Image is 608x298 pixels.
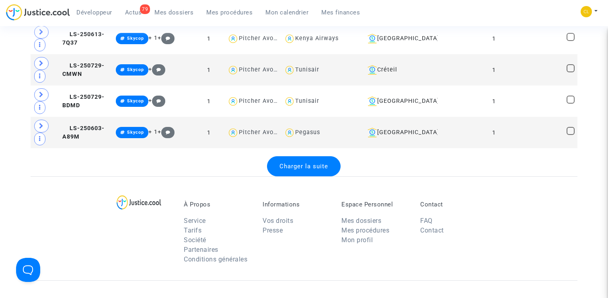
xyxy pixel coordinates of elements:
div: Pitcher Avocat [239,129,283,136]
img: icon-user.svg [227,127,239,139]
img: icon-user.svg [227,64,239,76]
a: Presse [263,227,283,234]
td: 1 [476,23,512,54]
span: + [158,129,175,135]
p: Espace Personnel [341,201,408,208]
span: + 1 [148,35,158,41]
a: Mon profil [341,236,373,244]
img: icon-user.svg [284,33,296,45]
img: jc-logo.svg [6,4,70,20]
a: 79Actus [119,6,148,18]
img: icon-user.svg [227,96,239,107]
img: icon-banque.svg [368,128,377,137]
span: Skycop [127,98,144,104]
span: LS-250729-CMWN [62,62,105,78]
span: Développeur [76,9,112,16]
div: Pitcher Avocat [239,98,283,104]
img: logo-lg.svg [117,195,161,210]
span: Actus [125,9,142,16]
span: + [148,97,166,104]
img: icon-user.svg [227,33,239,45]
p: Informations [263,201,329,208]
p: À Propos [184,201,251,208]
td: 1 [193,54,224,86]
a: Mes dossiers [148,6,200,18]
td: 1 [193,23,224,54]
a: Mes dossiers [341,217,381,225]
td: 1 [476,54,512,86]
img: icon-banque.svg [368,34,377,43]
div: [GEOGRAPHIC_DATA] [364,34,435,43]
a: FAQ [420,217,433,225]
div: [GEOGRAPHIC_DATA] [364,96,435,106]
a: Vos droits [263,217,293,225]
a: Contact [420,227,444,234]
a: Mes procédures [200,6,259,18]
span: + [148,66,166,73]
div: Créteil [364,65,435,75]
span: Mes procédures [206,9,253,16]
div: Pegasus [295,129,320,136]
a: Partenaires [184,246,218,253]
span: LS-250729-BDMD [62,94,105,109]
td: 1 [476,86,512,117]
span: LS-250613-7Q37 [62,31,105,47]
div: [GEOGRAPHIC_DATA] [364,128,435,137]
img: icon-banque.svg [368,65,377,75]
span: Mes dossiers [154,9,193,16]
a: Service [184,217,206,225]
span: + 1 [148,129,158,135]
div: Tunisair [295,98,319,104]
span: LS-250603-A89M [62,125,105,141]
td: 1 [193,117,224,148]
div: Pitcher Avocat [239,66,283,73]
span: Skycop [127,36,144,41]
div: Kenya Airways [295,35,339,42]
div: Pitcher Avocat [239,35,283,42]
img: icon-banque.svg [368,96,377,106]
p: Contact [420,201,487,208]
a: Tarifs [184,227,201,234]
a: Société [184,236,206,244]
span: Mon calendrier [265,9,308,16]
span: Skycop [127,67,144,72]
div: Tunisair [295,66,319,73]
span: Charger la suite [279,163,328,170]
div: 79 [140,4,150,14]
img: icon-user.svg [284,96,296,107]
img: icon-user.svg [284,64,296,76]
img: icon-user.svg [284,127,296,139]
td: 1 [193,86,224,117]
a: Mon calendrier [259,6,315,18]
a: Mes procédures [341,227,389,234]
a: Conditions générales [184,255,247,263]
td: 1 [476,117,512,148]
span: + [158,35,175,41]
iframe: Help Scout Beacon - Open [16,258,40,282]
span: Mes finances [321,9,360,16]
span: Skycop [127,130,144,135]
a: Mes finances [315,6,366,18]
img: f0b917ab549025eb3af43f3c4438ad5d [581,6,592,17]
a: Développeur [70,6,119,18]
